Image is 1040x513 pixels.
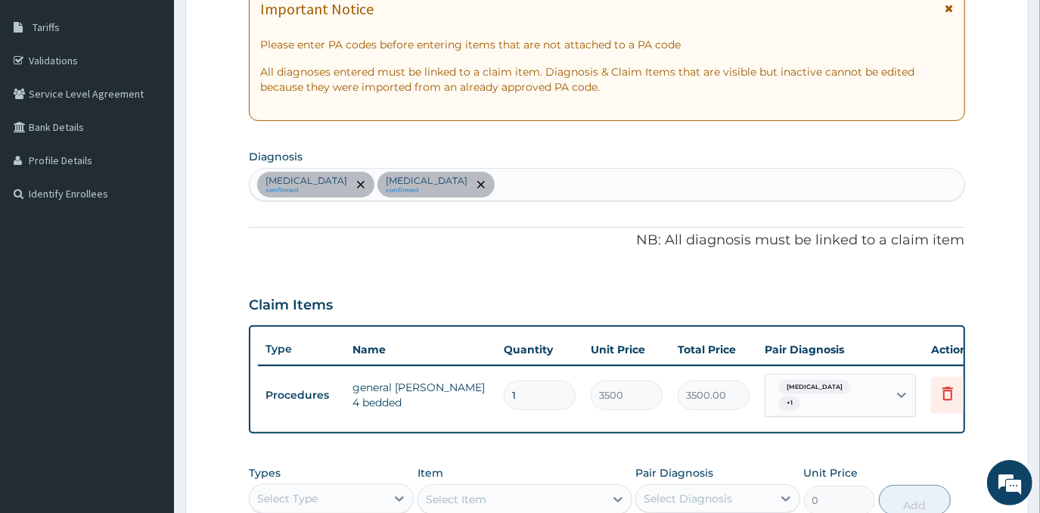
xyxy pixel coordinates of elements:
[386,175,467,187] p: [MEDICAL_DATA]
[418,465,443,480] label: Item
[779,380,850,395] span: [MEDICAL_DATA]
[249,467,281,480] label: Types
[260,37,953,52] p: Please enter PA codes before entering items that are not attached to a PA code
[265,187,347,194] small: confirmed
[386,187,467,194] small: confirmed
[644,491,732,506] div: Select Diagnosis
[924,334,999,365] th: Actions
[345,372,496,418] td: general [PERSON_NAME] 4 bedded
[79,85,254,104] div: Chat with us now
[8,347,288,400] textarea: Type your message and hit 'Enter'
[258,335,345,363] th: Type
[635,465,713,480] label: Pair Diagnosis
[257,491,318,506] div: Select Type
[779,396,800,411] span: + 1
[265,175,347,187] p: [MEDICAL_DATA]
[757,334,924,365] th: Pair Diagnosis
[345,334,496,365] th: Name
[260,64,953,95] p: All diagnoses entered must be linked to a claim item. Diagnosis & Claim Items that are visible bu...
[248,8,284,44] div: Minimize live chat window
[583,334,670,365] th: Unit Price
[670,334,757,365] th: Total Price
[33,20,60,34] span: Tariffs
[88,157,209,310] span: We're online!
[804,465,858,480] label: Unit Price
[260,1,374,17] h1: Important Notice
[354,178,368,191] span: remove selection option
[249,297,333,314] h3: Claim Items
[249,231,964,250] p: NB: All diagnosis must be linked to a claim item
[496,334,583,365] th: Quantity
[28,76,61,113] img: d_794563401_company_1708531726252_794563401
[258,381,345,409] td: Procedures
[474,178,488,191] span: remove selection option
[249,149,303,164] label: Diagnosis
